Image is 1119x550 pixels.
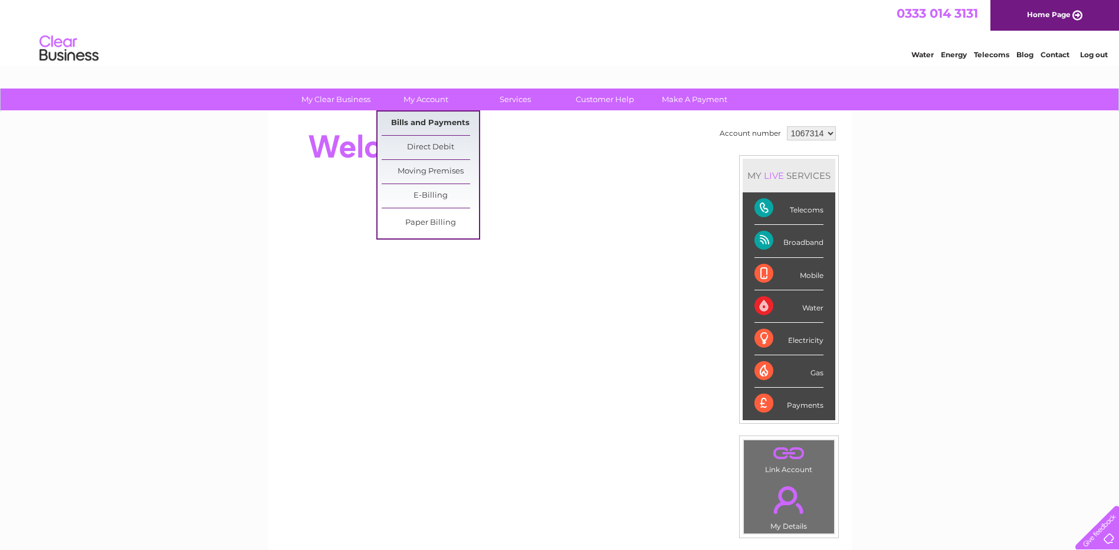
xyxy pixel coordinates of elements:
[287,89,385,110] a: My Clear Business
[754,323,823,355] div: Electricity
[911,50,934,59] a: Water
[467,89,564,110] a: Services
[556,89,654,110] a: Customer Help
[743,476,835,534] td: My Details
[754,225,823,257] div: Broadband
[717,123,784,143] td: Account number
[747,443,831,464] a: .
[754,290,823,323] div: Water
[382,112,479,135] a: Bills and Payments
[941,50,967,59] a: Energy
[974,50,1009,59] a: Telecoms
[762,170,786,181] div: LIVE
[743,159,835,192] div: MY SERVICES
[646,89,743,110] a: Make A Payment
[754,192,823,225] div: Telecoms
[743,440,835,477] td: Link Account
[382,184,479,208] a: E-Billing
[1080,50,1108,59] a: Log out
[747,479,831,520] a: .
[382,160,479,184] a: Moving Premises
[754,258,823,290] div: Mobile
[382,211,479,235] a: Paper Billing
[1016,50,1033,59] a: Blog
[897,6,978,21] a: 0333 014 3131
[382,136,479,159] a: Direct Debit
[754,355,823,388] div: Gas
[281,6,839,57] div: Clear Business is a trading name of Verastar Limited (registered in [GEOGRAPHIC_DATA] No. 3667643...
[39,31,99,67] img: logo.png
[754,388,823,420] div: Payments
[377,89,474,110] a: My Account
[1041,50,1069,59] a: Contact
